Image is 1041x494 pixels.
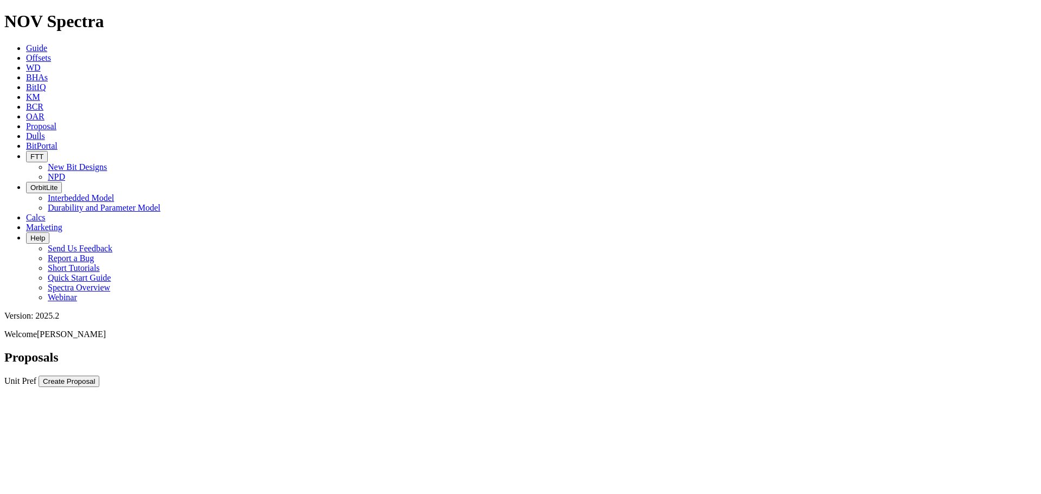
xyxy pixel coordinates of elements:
span: FTT [30,153,43,161]
a: BitIQ [26,83,46,92]
a: Interbedded Model [48,193,114,202]
h2: Proposals [4,350,1037,365]
a: Dulls [26,131,45,141]
button: Help [26,232,49,244]
a: Offsets [26,53,51,62]
button: OrbitLite [26,182,62,193]
a: Webinar [48,293,77,302]
a: Short Tutorials [48,263,100,273]
a: Durability and Parameter Model [48,203,161,212]
span: Help [30,234,45,242]
a: BCR [26,102,43,111]
a: Spectra Overview [48,283,110,292]
a: BHAs [26,73,48,82]
a: WD [26,63,41,72]
a: Send Us Feedback [48,244,112,253]
a: Proposal [26,122,56,131]
p: Welcome [4,330,1037,339]
a: Unit Pref [4,376,36,385]
button: Create Proposal [39,376,99,387]
span: [PERSON_NAME] [37,330,106,339]
span: OrbitLite [30,183,58,192]
a: KM [26,92,40,102]
a: NPD [48,172,65,181]
a: OAR [26,112,45,121]
h1: NOV Spectra [4,11,1037,31]
a: Quick Start Guide [48,273,111,282]
a: Marketing [26,223,62,232]
a: Guide [26,43,47,53]
a: BitPortal [26,141,58,150]
a: Calcs [26,213,46,222]
a: Report a Bug [48,254,94,263]
div: Version: 2025.2 [4,311,1037,321]
button: FTT [26,151,48,162]
a: New Bit Designs [48,162,107,172]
